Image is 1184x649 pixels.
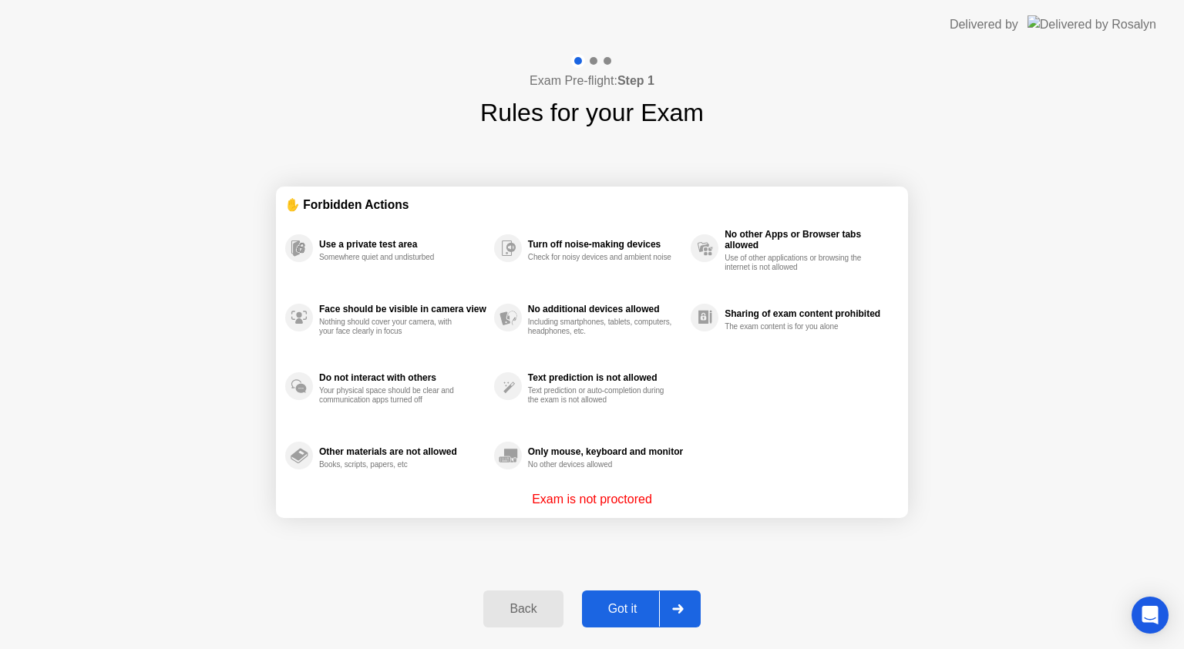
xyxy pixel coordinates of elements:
div: Only mouse, keyboard and monitor [528,446,683,457]
h4: Exam Pre-flight: [530,72,654,90]
div: Turn off noise-making devices [528,239,683,250]
div: Check for noisy devices and ambient noise [528,253,674,262]
div: Sharing of exam content prohibited [725,308,891,319]
button: Back [483,590,563,627]
div: Open Intercom Messenger [1132,597,1169,634]
div: Do not interact with others [319,372,486,383]
div: No other Apps or Browser tabs allowed [725,229,891,251]
div: Including smartphones, tablets, computers, headphones, etc. [528,318,674,336]
div: Nothing should cover your camera, with your face clearly in focus [319,318,465,336]
div: No additional devices allowed [528,304,683,314]
div: Use of other applications or browsing the internet is not allowed [725,254,870,272]
div: Face should be visible in camera view [319,304,486,314]
p: Exam is not proctored [532,490,652,509]
b: Step 1 [617,74,654,87]
div: Back [488,602,558,616]
div: The exam content is for you alone [725,322,870,331]
div: Other materials are not allowed [319,446,486,457]
div: Use a private test area [319,239,486,250]
div: Delivered by [950,15,1018,34]
div: Books, scripts, papers, etc [319,460,465,469]
button: Got it [582,590,701,627]
div: Text prediction is not allowed [528,372,683,383]
div: Your physical space should be clear and communication apps turned off [319,386,465,405]
div: Got it [587,602,659,616]
div: Text prediction or auto-completion during the exam is not allowed [528,386,674,405]
img: Delivered by Rosalyn [1028,15,1156,33]
div: ✋ Forbidden Actions [285,196,899,214]
div: Somewhere quiet and undisturbed [319,253,465,262]
h1: Rules for your Exam [480,94,704,131]
div: No other devices allowed [528,460,674,469]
